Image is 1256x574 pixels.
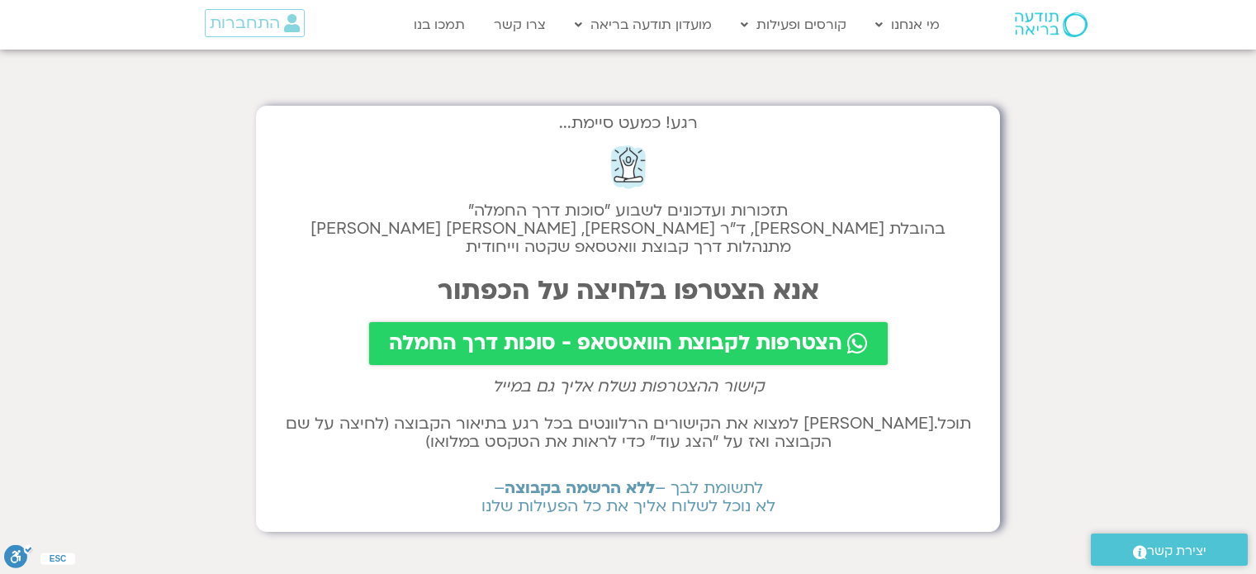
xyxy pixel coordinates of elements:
[273,276,983,306] h2: אנא הצטרפו בלחיצה על הכפתור
[389,332,842,355] span: הצטרפות לקבוצת הוואטסאפ - סוכות דרך החמלה
[566,9,720,40] a: מועדון תודעה בריאה
[732,9,855,40] a: קורסים ופעילות
[405,9,473,40] a: תמכו בנו
[1091,534,1248,566] a: יצירת קשר
[486,9,554,40] a: צרו קשר
[273,415,983,451] h2: תוכל.[PERSON_NAME] למצוא את הקישורים הרלוונטים בכל רגע בתיאור הקבוצה (לחיצה על שם הקבוצה ואז על ״...
[867,9,948,40] a: מי אנחנו
[210,14,280,32] span: התחברות
[505,477,655,499] b: ללא הרשמה בקבוצה
[273,479,983,515] h2: לתשומת לבך – – לא נוכל לשלוח אליך את כל הפעילות שלנו
[273,377,983,396] h2: קישור ההצטרפות נשלח אליך גם במייל
[369,322,888,365] a: הצטרפות לקבוצת הוואטסאפ - סוכות דרך החמלה
[205,9,305,37] a: התחברות
[1147,540,1206,562] span: יצירת קשר
[273,122,983,124] h2: רגע! כמעט סיימת...
[1015,12,1088,37] img: תודעה בריאה
[273,202,983,256] h2: תזכורות ועדכונים לשבוע "סוכות דרך החמלה" בהובלת [PERSON_NAME], ד״ר [PERSON_NAME], [PERSON_NAME] [...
